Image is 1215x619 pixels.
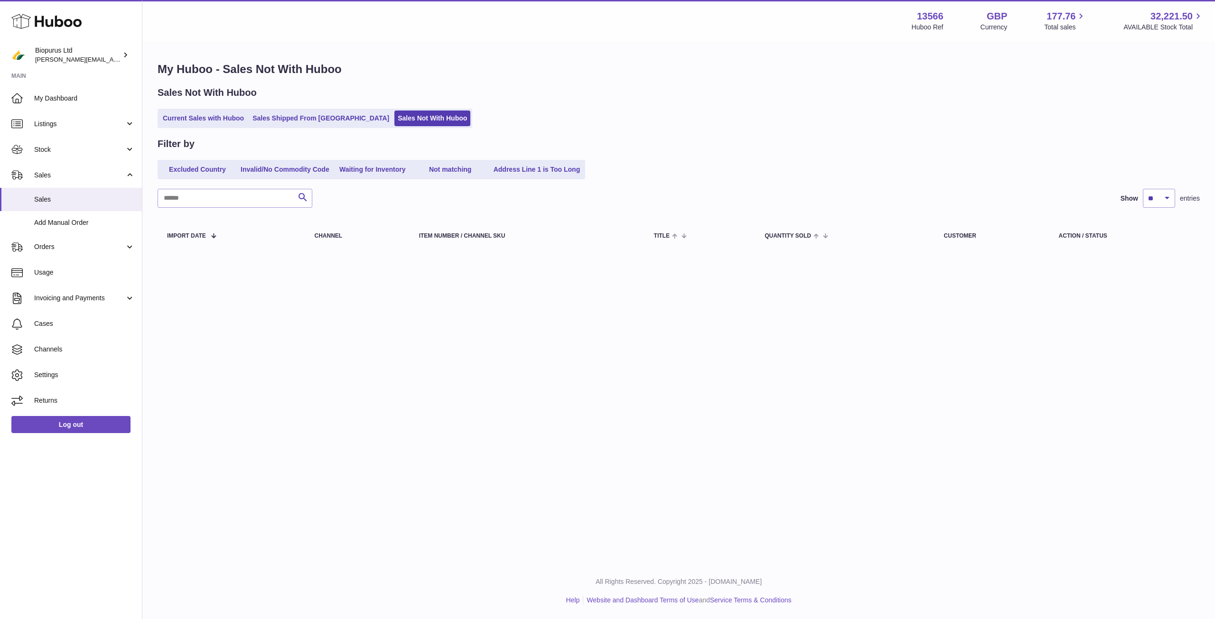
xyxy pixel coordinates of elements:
[34,319,135,328] span: Cases
[237,162,333,177] a: Invalid/No Commodity Code
[1123,23,1204,32] span: AVAILABLE Stock Total
[981,23,1008,32] div: Currency
[314,233,400,239] div: Channel
[1047,10,1075,23] span: 177.76
[944,233,1040,239] div: Customer
[765,233,811,239] span: Quantity Sold
[11,48,26,62] img: peter@biopurus.co.uk
[34,242,125,251] span: Orders
[34,145,125,154] span: Stock
[158,138,195,150] h2: Filter by
[34,268,135,277] span: Usage
[566,596,580,604] a: Help
[490,162,584,177] a: Address Line 1 is Too Long
[34,195,135,204] span: Sales
[1123,10,1204,32] a: 32,221.50 AVAILABLE Stock Total
[159,162,235,177] a: Excluded Country
[167,233,206,239] span: Import date
[912,23,944,32] div: Huboo Ref
[583,596,791,605] li: and
[710,596,792,604] a: Service Terms & Conditions
[34,94,135,103] span: My Dashboard
[654,233,670,239] span: Title
[150,577,1207,586] p: All Rights Reserved. Copyright 2025 - [DOMAIN_NAME]
[587,596,699,604] a: Website and Dashboard Terms of Use
[159,111,247,126] a: Current Sales with Huboo
[1059,233,1190,239] div: Action / Status
[1044,10,1086,32] a: 177.76 Total sales
[1044,23,1086,32] span: Total sales
[1150,10,1193,23] span: 32,221.50
[35,46,121,64] div: Biopurus Ltd
[987,10,1007,23] strong: GBP
[34,345,135,354] span: Channels
[35,55,190,63] span: [PERSON_NAME][EMAIL_ADDRESS][DOMAIN_NAME]
[34,396,135,405] span: Returns
[249,111,393,126] a: Sales Shipped From [GEOGRAPHIC_DATA]
[1121,194,1138,203] label: Show
[34,370,135,379] span: Settings
[419,233,635,239] div: Item Number / Channel SKU
[158,86,257,99] h2: Sales Not With Huboo
[34,120,125,129] span: Listings
[11,416,131,433] a: Log out
[1180,194,1200,203] span: entries
[158,62,1200,77] h1: My Huboo - Sales Not With Huboo
[412,162,488,177] a: Not matching
[34,294,125,303] span: Invoicing and Payments
[335,162,411,177] a: Waiting for Inventory
[394,111,470,126] a: Sales Not With Huboo
[34,171,125,180] span: Sales
[917,10,944,23] strong: 13566
[34,218,135,227] span: Add Manual Order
